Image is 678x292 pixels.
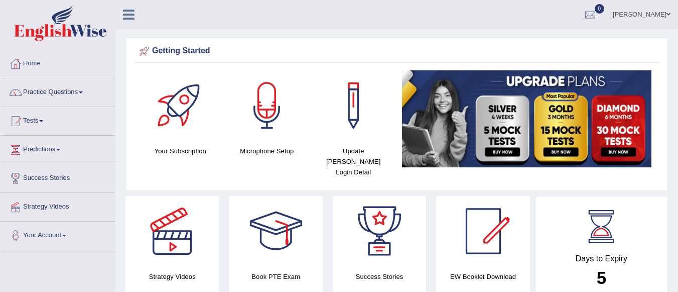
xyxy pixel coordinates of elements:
h4: Book PTE Exam [229,271,322,282]
h4: Success Stories [333,271,426,282]
div: Getting Started [137,44,656,59]
h4: Days to Expiry [547,254,656,263]
h4: EW Booklet Download [436,271,529,282]
b: 5 [597,268,606,287]
h4: Update [PERSON_NAME] Login Detail [315,146,392,177]
a: Home [1,50,115,75]
h4: Strategy Videos [125,271,219,282]
h4: Your Subscription [142,146,219,156]
a: Practice Questions [1,78,115,104]
h4: Microphone Setup [229,146,306,156]
img: small5.jpg [402,70,652,167]
a: Strategy Videos [1,193,115,218]
a: Predictions [1,136,115,161]
a: Tests [1,107,115,132]
a: Success Stories [1,164,115,189]
span: 0 [595,4,605,14]
a: Your Account [1,222,115,247]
